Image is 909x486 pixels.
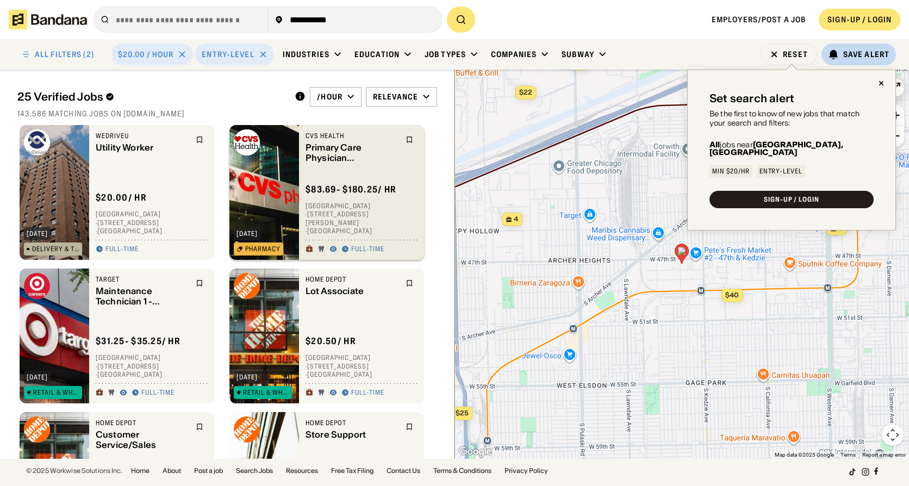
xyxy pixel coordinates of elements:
[354,49,400,59] div: Education
[306,202,418,235] div: [GEOGRAPHIC_DATA] · [STREET_ADDRESS][PERSON_NAME] · [GEOGRAPHIC_DATA]
[759,168,803,175] div: Entry-Level
[96,286,189,307] div: Maintenance Technician 1 - [GEOGRAPHIC_DATA] - [GEOGRAPHIC_DATA], [GEOGRAPHIC_DATA]
[243,389,289,396] div: Retail & Wholesale
[764,196,819,203] div: SIGN-UP / LOGIN
[236,374,258,381] div: [DATE]
[882,424,904,446] button: Map camera controls
[234,273,260,299] img: Home Depot logo
[351,389,384,397] div: Full-time
[202,49,254,59] div: Entry-Level
[96,429,189,450] div: Customer Service/Sales
[286,468,318,474] a: Resources
[96,336,180,347] div: $ 31.25 - $35.25 / hr
[306,286,399,296] div: Lot Associate
[505,468,548,474] a: Privacy Policy
[306,142,399,163] div: Primary Care Physician [Chicagoland clinics]
[17,90,286,103] div: 25 Verified Jobs
[491,49,537,59] div: Companies
[9,10,87,29] img: Bandana logotype
[712,168,750,175] div: Min $20/hr
[306,336,356,347] div: $ 20.50 / hr
[862,452,906,458] a: Report a map error
[131,468,150,474] a: Home
[24,129,50,155] img: WeDriveU logo
[141,389,175,397] div: Full-time
[306,429,399,440] div: Store Support
[840,452,856,458] a: Terms (opens in new tab)
[96,192,147,204] div: $ 20.00 / hr
[709,109,874,128] div: Be the first to know of new jobs that match your search and filters:
[457,445,493,459] a: Open this area in Google Maps (opens a new window)
[118,49,174,59] div: $20.00 / hour
[306,275,399,284] div: Home Depot
[827,15,892,24] div: SIGN-UP / LOGIN
[26,468,122,474] div: © 2025 Workwise Solutions Inc.
[33,389,79,396] div: Retail & Wholesale
[843,49,889,59] div: Save Alert
[709,92,794,105] div: Set search alert
[234,416,260,443] img: Home Depot logo
[27,230,48,237] div: [DATE]
[96,210,208,236] div: [GEOGRAPHIC_DATA] · [STREET_ADDRESS] · [GEOGRAPHIC_DATA]
[163,468,181,474] a: About
[234,129,260,155] img: CVS Health logo
[373,92,418,102] div: Relevance
[105,245,139,254] div: Full-time
[96,354,208,379] div: [GEOGRAPHIC_DATA] · [STREET_ADDRESS] · [GEOGRAPHIC_DATA]
[245,246,281,252] div: Pharmacy
[709,140,720,149] b: All
[24,273,50,299] img: Target logo
[709,140,843,157] b: [GEOGRAPHIC_DATA], [GEOGRAPHIC_DATA]
[32,246,79,252] div: Delivery & Transportation
[425,49,466,59] div: Job Types
[96,142,189,153] div: Utility Worker
[783,51,808,58] div: Reset
[96,132,189,140] div: WeDriveU
[456,409,469,417] span: $25
[775,452,834,458] span: Map data ©2025 Google
[351,245,384,254] div: Full-time
[519,88,532,96] span: $22
[457,445,493,459] img: Google
[96,419,189,427] div: Home Depot
[96,275,189,284] div: Target
[24,416,50,443] img: Home Depot logo
[306,419,399,427] div: Home Depot
[194,468,223,474] a: Post a job
[17,109,437,119] div: 143,586 matching jobs on [DOMAIN_NAME]
[387,468,420,474] a: Contact Us
[236,468,273,474] a: Search Jobs
[306,184,396,195] div: $ 83.69 - $180.25 / hr
[17,125,437,459] div: grid
[306,132,399,140] div: CVS Health
[433,468,491,474] a: Terms & Conditions
[317,92,343,102] div: /hour
[27,374,48,381] div: [DATE]
[709,141,874,156] div: jobs near
[306,354,418,379] div: [GEOGRAPHIC_DATA] · [STREET_ADDRESS] · [GEOGRAPHIC_DATA]
[35,51,94,58] div: ALL FILTERS (2)
[514,215,518,224] span: 4
[725,291,739,299] span: $40
[283,49,329,59] div: Industries
[236,230,258,237] div: [DATE]
[712,15,806,24] a: Employers/Post a job
[331,468,373,474] a: Free Tax Filing
[562,49,594,59] div: Subway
